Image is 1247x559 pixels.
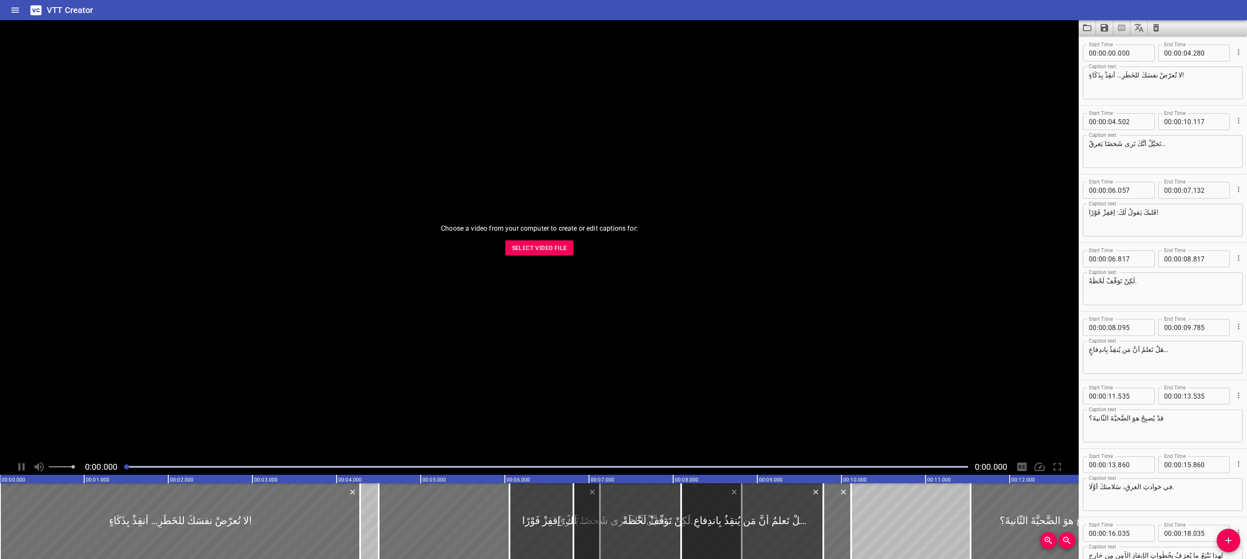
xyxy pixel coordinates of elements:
[422,477,446,483] text: 00:05.000
[1108,388,1116,405] input: 11
[1089,250,1097,267] input: 00
[1183,456,1191,473] input: 15
[1172,456,1174,473] span: :
[1233,110,1243,132] div: Cue Options
[1172,525,1174,542] span: :
[2,477,25,483] text: 00:00.000
[1106,319,1108,336] span: :
[1118,319,1149,336] input: 095
[170,477,194,483] text: 00:02.000
[1183,250,1191,267] input: 08
[1089,113,1097,130] input: 00
[1089,414,1237,438] textarea: قدْ يُصبِحُ هوَ الضَّحيَّةَ الثَّانيةَ؟
[1089,319,1097,336] input: 00
[1118,525,1149,542] input: 035
[1174,319,1182,336] input: 00
[1089,483,1237,507] textarea: في حَوادثِ الغرقِ، سَلامتكَ أوَّلًا.
[1098,456,1106,473] input: 00
[86,477,109,483] text: 00:01.000
[1089,140,1237,164] textarea: تَخيَّلْ أنَّكَ تَرى شَخصًا يَغرقُ…
[1193,525,1224,542] input: 035
[1174,388,1182,405] input: 00
[1172,45,1174,61] span: :
[507,477,530,483] text: 00:06.000
[1191,525,1193,542] span: .
[1233,247,1243,269] div: Cue Options
[1106,250,1108,267] span: :
[1233,178,1243,200] div: Cue Options
[1191,45,1193,61] span: .
[843,477,867,483] text: 00:10.000
[1182,456,1183,473] span: :
[1193,456,1224,473] input: 860
[1233,115,1244,126] button: Cue Options
[1118,456,1149,473] input: 860
[85,462,117,472] span: Current Time
[975,462,1007,472] span: Video Duration
[1108,250,1116,267] input: 06
[1089,388,1097,405] input: 00
[1089,45,1097,61] input: 00
[1164,250,1172,267] input: 00
[1174,182,1182,199] input: 00
[1098,113,1106,130] input: 00
[1097,45,1098,61] span: :
[1191,456,1193,473] span: .
[1183,45,1191,61] input: 04
[1233,453,1243,475] div: Cue Options
[1172,250,1174,267] span: :
[1116,456,1118,473] span: .
[1098,319,1106,336] input: 00
[1099,23,1109,33] svg: Save captions to file
[1116,250,1118,267] span: .
[1183,525,1191,542] input: 18
[1098,182,1106,199] input: 00
[1233,47,1244,58] button: Cue Options
[1098,45,1106,61] input: 00
[1089,182,1097,199] input: 00
[1174,113,1182,130] input: 00
[1097,113,1098,130] span: :
[1116,525,1118,542] span: .
[1164,45,1172,61] input: 00
[1096,20,1113,35] button: Save captions to file
[1182,525,1183,542] span: :
[1089,346,1237,370] textarea: هَلْ تَعلمُ أنَّ مَن يُنقِذُ بِاندِفاعٍ…
[1233,184,1244,195] button: Cue Options
[1098,250,1106,267] input: 00
[1106,182,1108,199] span: :
[505,240,574,256] button: Select Video File
[1182,319,1183,336] span: :
[1172,113,1174,130] span: :
[1130,20,1148,35] button: Translate captions
[1108,319,1116,336] input: 08
[1193,250,1224,267] input: 817
[1108,525,1116,542] input: 16
[1118,182,1149,199] input: 057
[1182,250,1183,267] span: :
[1040,532,1057,549] button: Zoom In
[1106,113,1108,130] span: :
[1097,319,1098,336] span: :
[347,487,357,498] div: Delete Cue
[1193,45,1224,61] input: 280
[1193,388,1224,405] input: 535
[1191,113,1193,130] span: .
[441,224,638,234] p: Choose a video from your computer to create or edit captions for:
[1172,388,1174,405] span: :
[1174,45,1182,61] input: 00
[1233,390,1244,401] button: Cue Options
[1089,71,1237,95] textarea: لا تُعرّضْ نفسَكَ للخَطَرِ… أَنقِذْ بِذَكَاءٍ!
[1089,208,1237,232] textarea: قَلبكَ يَقولُ لَكَ: اِقفِزْ فَوْرًا!
[591,477,614,483] text: 00:07.000
[1134,23,1144,33] svg: Translate captions
[1164,113,1172,130] input: 00
[1118,388,1149,405] input: 535
[1059,532,1075,549] button: Zoom Out
[1182,388,1183,405] span: :
[759,477,783,483] text: 00:09.000
[1182,113,1183,130] span: :
[1193,113,1224,130] input: 117
[1164,319,1172,336] input: 00
[347,487,358,498] button: Delete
